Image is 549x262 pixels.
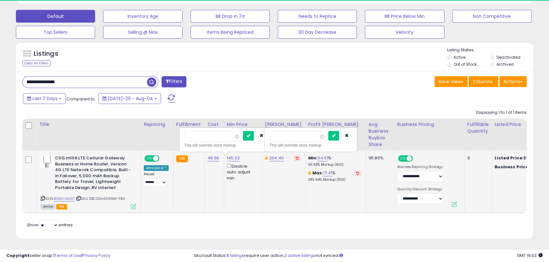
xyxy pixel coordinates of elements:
strong: Copyright [6,252,30,258]
span: OFF [158,156,169,161]
div: This will override store markup [184,142,267,149]
div: % [308,155,361,167]
span: [DATE]-29 - Aug-04 [108,95,153,102]
div: Clear All Filters [22,60,51,66]
b: CSG m106 LTE Cellular Gateway Business or Home Router, Verizon 4G LTE Network Compatible, Built-i... [55,155,132,192]
span: ON [145,156,153,161]
label: Quantity Discount Strategy: [397,187,443,192]
b: Max: [312,170,323,176]
a: 48.96 [207,155,219,161]
div: Repricing [144,121,171,128]
a: 71.41 [323,170,332,176]
div: $145.22 [495,164,547,170]
button: [DATE]-29 - Aug-04 [98,93,161,104]
span: Last 7 Days [32,95,58,102]
a: 145.22 [227,155,240,161]
div: 95.80% [369,155,390,161]
button: Columns [469,76,498,87]
b: Min: [308,155,318,161]
button: Actions [499,76,527,87]
button: BB Price Below Min [365,10,444,23]
label: Deactivated [497,55,520,60]
span: OFF [412,156,422,161]
b: Listed Price: [495,155,524,161]
span: Compared to: [66,96,96,102]
div: This will override store markup [269,142,352,149]
button: Inventory Age [103,10,182,23]
span: ON [399,156,407,161]
div: Min Price [227,121,260,128]
a: 8 listings [226,252,244,258]
button: Items Being Repriced [191,26,270,39]
div: ASIN: [41,155,136,208]
button: Non Competitive [452,10,532,23]
span: Columns [473,78,493,85]
p: Listing States: [447,47,533,53]
p: 385.64% Markup (ROI) [308,178,361,182]
button: Default [16,10,95,23]
div: Fulfillable Quantity [467,121,489,135]
button: Velocity [365,26,444,39]
div: Profit [PERSON_NAME] on Min/Max [308,121,363,135]
th: The percentage added to the cost of goods (COGS) that forms the calculator for Min & Max prices. [305,119,366,150]
button: Selling @ Max [103,26,182,39]
label: Archived [497,62,514,67]
button: Filters [162,76,186,87]
div: % [308,170,361,182]
div: Avg. Business Buybox Share [369,121,392,148]
div: Amazon AI * [144,165,169,171]
div: Preset: [144,172,169,186]
div: [PERSON_NAME] [265,121,303,128]
div: 9 [467,155,487,161]
button: BB Drop in 7d [191,10,270,23]
img: 21caR8L5VRL._SL40_.jpg [41,155,53,168]
b: Business Price: [495,164,530,170]
a: 54.51 [317,155,328,161]
div: $145.22 [495,155,547,161]
div: Disable auto adjust min [227,163,257,181]
div: seller snap | | [6,253,110,259]
div: SkuVault Status: require user action, not synced. [194,253,543,259]
label: Business Repricing Strategy: [397,165,443,169]
button: Last 7 Days [23,93,66,104]
h5: Listings [34,49,58,58]
a: 3 active listings [284,252,316,258]
div: Business Pricing [397,121,462,128]
button: Needs to Reprice [278,10,357,23]
button: Save View [434,76,468,87]
a: Privacy Policy [82,252,110,258]
button: Top Sellers [16,26,95,39]
a: 264.40 [269,155,284,161]
label: Out of Stock [453,62,476,67]
span: 2025-08-12 19:03 GMT [517,252,543,258]
div: Fulfillment [176,121,202,128]
span: FBA [56,204,67,209]
div: Title [39,121,138,128]
button: 30 Day Decrease [278,26,357,39]
span: | SKU: EBCSGm106NW-FBA [76,196,125,201]
span: Show: entries [27,222,73,228]
div: Displaying 1 to 1 of 1 items [476,110,527,116]
label: Active [453,55,465,60]
a: Terms of Use [54,252,81,258]
span: All listings currently available for purchase on Amazon [41,204,55,209]
small: FBA [176,155,188,162]
p: 161.68% Markup (ROI) [308,163,361,167]
div: Cost [207,121,221,128]
a: B0B5YJ5LNT [54,196,75,201]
